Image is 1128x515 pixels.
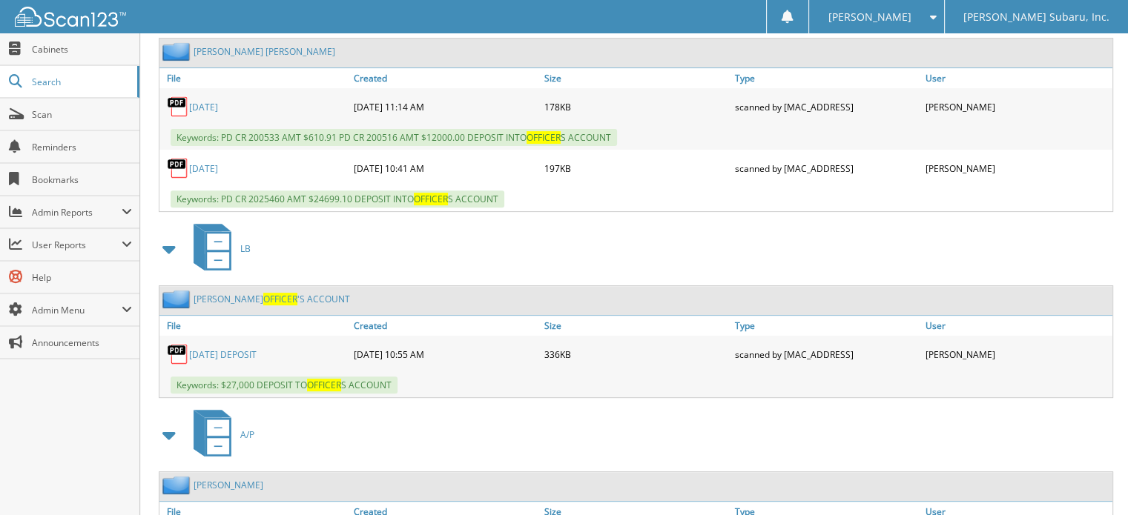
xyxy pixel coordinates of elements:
[32,304,122,316] span: Admin Menu
[32,43,132,56] span: Cabinets
[541,92,731,122] div: 178KB
[162,476,194,494] img: folder2.png
[32,239,122,251] span: User Reports
[731,316,922,336] a: Type
[159,68,350,88] a: File
[350,68,541,88] a: Created
[185,219,251,278] a: LB
[32,206,122,219] span: Admin Reports
[171,376,398,393] span: Keywords: $27,000 DEPOSIT TO S ACCOUNT
[263,293,297,305] span: OFFICER
[32,336,132,349] span: Announcements
[189,348,257,361] a: [DATE] DEPOSIT
[162,42,194,61] img: folder2.png
[194,293,350,305] a: [PERSON_NAME]OFFICER'S ACCOUNT
[922,153,1112,183] div: [PERSON_NAME]
[32,173,132,186] span: Bookmarks
[171,129,617,146] span: Keywords: PD CR 200533 AMT $610.91 PD CR 200516 AMT $12000.00 DEPOSIT INTO S ACCOUNT
[527,131,561,144] span: OFFICER
[194,479,263,491] a: [PERSON_NAME]
[32,271,132,284] span: Help
[167,343,189,365] img: PDF.png
[541,339,731,369] div: 336KB
[922,316,1112,336] a: User
[307,379,341,391] span: OFFICER
[922,339,1112,369] div: [PERSON_NAME]
[159,316,350,336] a: File
[240,242,251,255] span: LB
[32,141,132,153] span: Reminders
[185,405,254,464] a: A/P
[350,92,541,122] div: [DATE] 11:14 AM
[828,13,911,21] span: [PERSON_NAME]
[189,162,218,175] a: [DATE]
[922,68,1112,88] a: User
[32,76,130,88] span: Search
[194,45,335,58] a: [PERSON_NAME] [PERSON_NAME]
[414,193,448,205] span: OFFICER
[731,153,922,183] div: scanned by [MAC_ADDRESS]
[350,316,541,336] a: Created
[922,92,1112,122] div: [PERSON_NAME]
[541,316,731,336] a: Size
[171,190,504,207] span: Keywords: PD CR 2025460 AMT $24699.10 DEPOSIT INTO S ACCOUNT
[731,339,922,369] div: scanned by [MAC_ADDRESS]
[963,13,1109,21] span: [PERSON_NAME] Subaru, Inc.
[731,68,922,88] a: Type
[15,7,126,27] img: scan123-logo-white.svg
[167,157,189,179] img: PDF.png
[32,108,132,121] span: Scan
[162,290,194,308] img: folder2.png
[541,153,731,183] div: 197KB
[167,96,189,118] img: PDF.png
[350,153,541,183] div: [DATE] 10:41 AM
[541,68,731,88] a: Size
[240,428,254,441] span: A/P
[350,339,541,369] div: [DATE] 10:55 AM
[1054,444,1128,515] iframe: Chat Widget
[189,101,218,113] a: [DATE]
[731,92,922,122] div: scanned by [MAC_ADDRESS]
